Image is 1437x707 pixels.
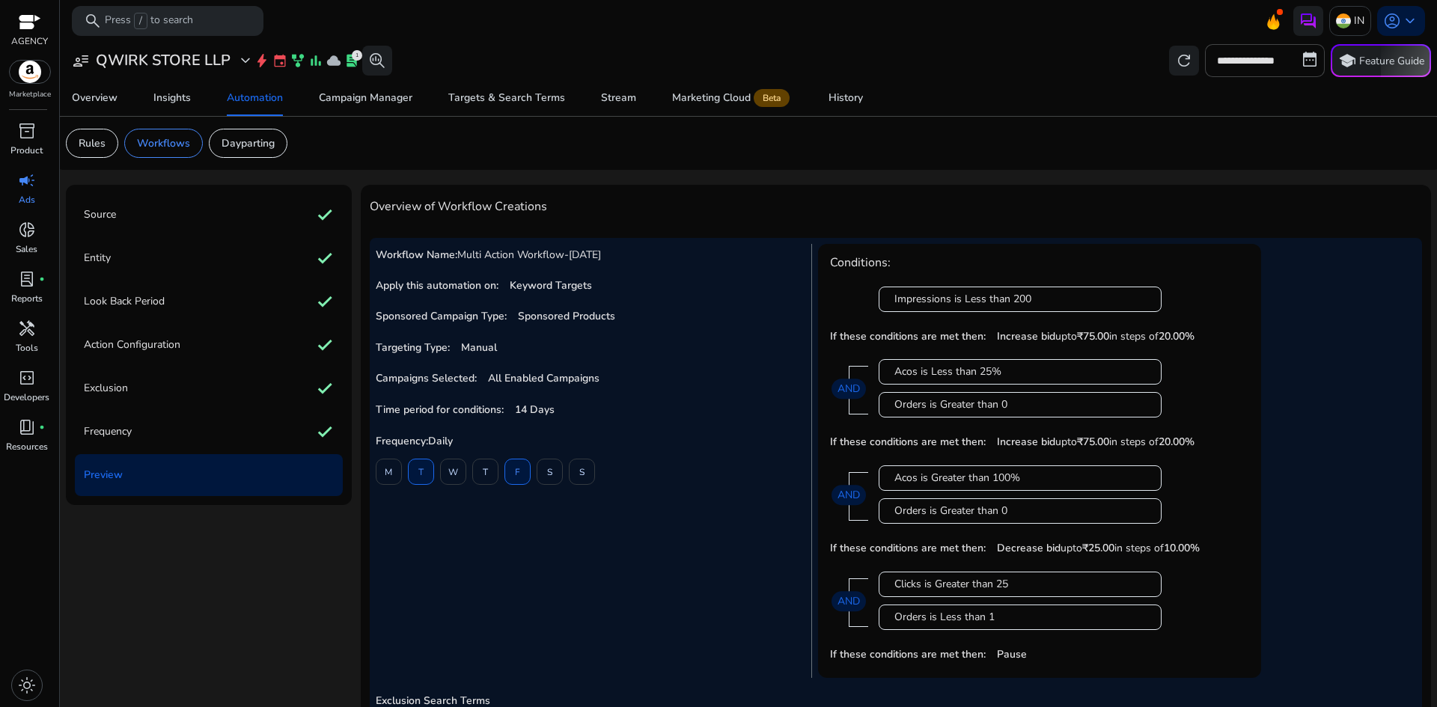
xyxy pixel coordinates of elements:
[84,376,128,400] p: Exclusion
[18,171,36,189] span: campaign
[137,135,190,151] p: Workflows
[96,52,231,70] h3: QWIRK STORE LLP
[84,12,102,30] span: search
[1013,292,1031,307] span: 200
[1077,329,1109,343] b: ₹
[272,53,287,68] span: event
[894,504,1146,518] div: Orders is Greater than
[1001,397,1007,412] span: 0
[1077,435,1109,449] b: ₹
[10,144,43,157] p: Product
[832,485,866,505] p: AND
[461,340,497,355] b: Manual
[376,459,402,485] button: M
[18,676,36,694] span: light_mode
[832,591,866,611] p: AND
[537,459,563,485] button: S
[832,379,866,400] p: AND
[448,93,565,103] div: Targets & Search Terms
[222,135,275,151] p: Dayparting
[84,203,116,227] p: Source
[316,203,334,227] mat-icon: check
[376,340,450,355] b: Targeting Type:
[569,459,595,485] button: S
[376,309,507,323] b: Sponsored Campaign Type:
[1159,435,1195,449] b: 20.00%
[18,221,36,239] span: donut_small
[1164,541,1200,555] b: 10.00%
[992,471,1020,486] span: 100%
[316,333,334,357] mat-icon: check
[376,278,498,293] b: Apply this automation on:
[894,610,1146,625] div: Orders is Less than
[672,92,793,104] div: Marketing Cloud
[316,246,334,270] mat-icon: check
[237,52,254,70] span: expand_more
[290,53,305,68] span: family_history
[996,577,1008,592] span: 25
[830,647,986,661] b: If these conditions are met then:
[1338,52,1356,70] span: school
[997,435,1055,449] b: Increase bid
[227,93,283,103] div: Automation
[830,541,986,555] b: If these conditions are met then:
[153,93,191,103] div: Insights
[1175,52,1193,70] span: refresh
[894,577,1146,592] div: Clicks is Greater than
[84,463,123,487] p: Preview
[997,541,1061,555] b: Decrease bid
[1331,44,1431,77] button: schoolFeature Guide
[316,420,334,444] mat-icon: check
[894,397,1146,412] div: Orders is Greater than
[39,276,45,282] span: fiber_manual_record
[997,328,1195,344] p: upto in steps of
[84,290,165,313] p: Look Back Period
[1159,329,1195,343] b: 20.00%
[6,440,48,453] p: Resources
[510,278,592,293] b: Keyword Targets
[997,329,1055,343] b: Increase bid
[39,424,45,430] span: fiber_manual_record
[830,329,986,343] b: If these conditions are met then:
[997,647,1027,661] b: Pause
[457,248,601,262] span: Multi Action Workflow-[DATE]
[316,290,334,313] mat-icon: check
[440,459,466,485] button: W
[1169,46,1199,76] button: refresh
[16,341,38,355] p: Tools
[408,459,434,485] button: T
[18,270,36,288] span: lab_profile
[830,256,1249,270] h4: Conditions:
[79,135,106,151] p: Rules
[9,89,51,100] p: Marketplace
[72,93,118,103] div: Overview
[18,418,36,436] span: book_4
[997,434,1195,450] p: upto in steps of
[72,52,90,70] span: user_attributes
[601,93,636,103] div: Stream
[84,420,132,444] p: Frequency
[308,53,323,68] span: bar_chart
[376,434,453,448] b: Daily
[18,122,36,140] span: inventory_2
[518,309,615,323] b: Sponsored Products
[84,333,180,357] p: Action Configuration
[830,435,986,449] b: If these conditions are met then:
[1336,13,1351,28] img: in.svg
[376,371,477,385] b: Campaigns Selected:
[1001,504,1007,518] span: 0
[997,540,1200,556] p: upto in steps of
[376,249,803,262] h5: Workflow Name:
[362,46,392,76] button: search_insights
[1082,541,1114,555] b: ₹25.00
[254,53,269,68] span: bolt
[134,13,147,29] span: /
[319,93,412,103] div: Campaign Manager
[326,53,341,68] span: cloud
[980,364,1001,379] span: 25%
[18,319,36,337] span: handyman
[11,34,48,48] p: AGENCY
[1401,12,1419,30] span: keyboard_arrow_down
[829,93,863,103] div: History
[1083,435,1109,449] span: 75.00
